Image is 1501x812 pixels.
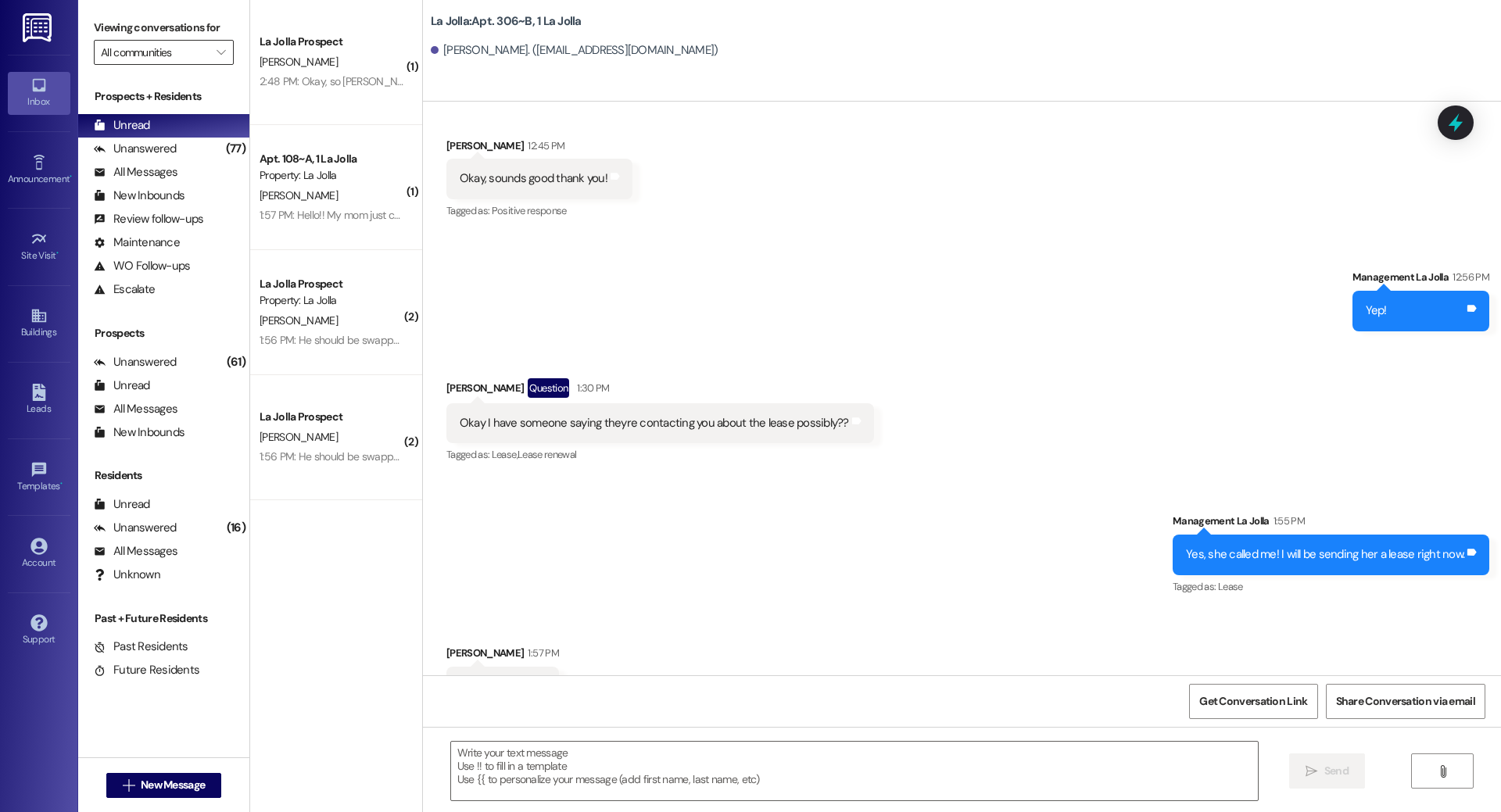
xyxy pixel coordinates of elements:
div: Question [528,378,569,398]
span: Lease , [492,448,518,461]
span: Get Conversation Link [1199,693,1307,710]
label: Viewing conversations for [94,16,234,40]
span: Lease [1218,580,1243,593]
span: Send [1324,763,1349,779]
button: Get Conversation Link [1189,684,1317,719]
div: (77) [222,137,249,161]
div: Apt. 108~A, 1 La Jolla [260,151,404,167]
i:  [1437,765,1449,778]
span: Share Conversation via email [1336,693,1475,710]
div: Management La Jolla [1173,513,1489,535]
div: Residents [78,467,249,484]
div: Prospects [78,325,249,342]
span: [PERSON_NAME] [260,188,338,202]
div: La Jolla Prospect [260,276,404,292]
span: Lease renewal [518,448,577,461]
div: All Messages [94,543,177,560]
div: 1:55 PM [1270,513,1305,529]
div: (61) [223,350,249,374]
i:  [1306,765,1317,778]
div: Unread [94,377,150,394]
div: Unanswered [94,354,177,370]
div: La Jolla Prospect [260,34,404,50]
div: 12:56 PM [1449,269,1489,285]
div: Tagged as: [446,443,874,466]
div: Unknown [94,567,160,583]
div: New Inbounds [94,188,184,204]
span: • [70,171,72,182]
div: Past + Future Residents [78,610,249,627]
div: Escalate [94,281,155,298]
span: [PERSON_NAME] [260,430,338,444]
div: Okay I have someone saying theyre contacting you about the lease possibly?? [460,415,849,431]
div: 12:45 PM [524,138,564,154]
div: WO Follow-ups [94,258,190,274]
div: Future Residents [94,662,199,678]
i:  [217,46,225,59]
div: Tagged as: [1173,575,1489,598]
div: Review follow-ups [94,211,203,227]
img: ResiDesk Logo [23,13,55,42]
button: Share Conversation via email [1326,684,1485,719]
div: Tagged as: [446,199,632,222]
div: Yes, she called me! I will be sending her a lease right now. [1186,546,1464,563]
button: Send [1289,753,1365,789]
div: Okay, sounds good thank you! [460,170,607,187]
div: Property: La Jolla [260,292,404,309]
div: Unread [94,117,150,134]
div: 1:56 PM: He should be swapped out with [PERSON_NAME] Besides that it is perfect [260,333,637,347]
button: New Message [106,773,222,798]
div: Management La Jolla [1352,269,1489,291]
div: 1:57 PM [524,645,558,661]
span: [PERSON_NAME] [260,313,338,327]
div: Past Residents [94,639,188,655]
div: 2:48 PM: Okay, so [PERSON_NAME] and I would like to stay here in 108 & [PERSON_NAME] is moving ou... [260,74,1320,88]
div: Prospects + Residents [78,88,249,105]
span: • [56,248,59,259]
a: Inbox [8,72,70,114]
span: New Message [141,777,205,793]
div: Unread [94,496,150,513]
div: [PERSON_NAME] [446,138,632,159]
div: Yep! [1366,302,1387,319]
div: Maintenance [94,234,180,251]
b: La Jolla: Apt. 306~B, 1 La Jolla [431,13,582,30]
span: • [60,478,63,489]
div: [PERSON_NAME] [446,378,874,403]
a: Account [8,533,70,575]
div: (16) [223,516,249,540]
div: [PERSON_NAME] [446,645,559,667]
div: 1:30 PM [573,380,609,396]
div: La Jolla Prospect [260,409,404,425]
a: Site Visit • [8,226,70,268]
div: All Messages [94,401,177,417]
input: All communities [101,40,209,65]
div: New Inbounds [94,424,184,441]
a: Templates • [8,456,70,499]
div: 1:56 PM: He should be swapped out with [PERSON_NAME] Besides that it is perfect [260,449,637,463]
i:  [123,779,134,792]
div: All Messages [94,164,177,181]
span: Positive response [492,204,567,217]
span: [PERSON_NAME] [260,55,338,69]
a: Buildings [8,302,70,345]
div: Unanswered [94,141,177,157]
div: Property: La Jolla [260,167,404,184]
div: [PERSON_NAME]. ([EMAIL_ADDRESS][DOMAIN_NAME]) [431,42,718,59]
a: Leads [8,379,70,421]
div: Unanswered [94,520,177,536]
a: Support [8,610,70,652]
